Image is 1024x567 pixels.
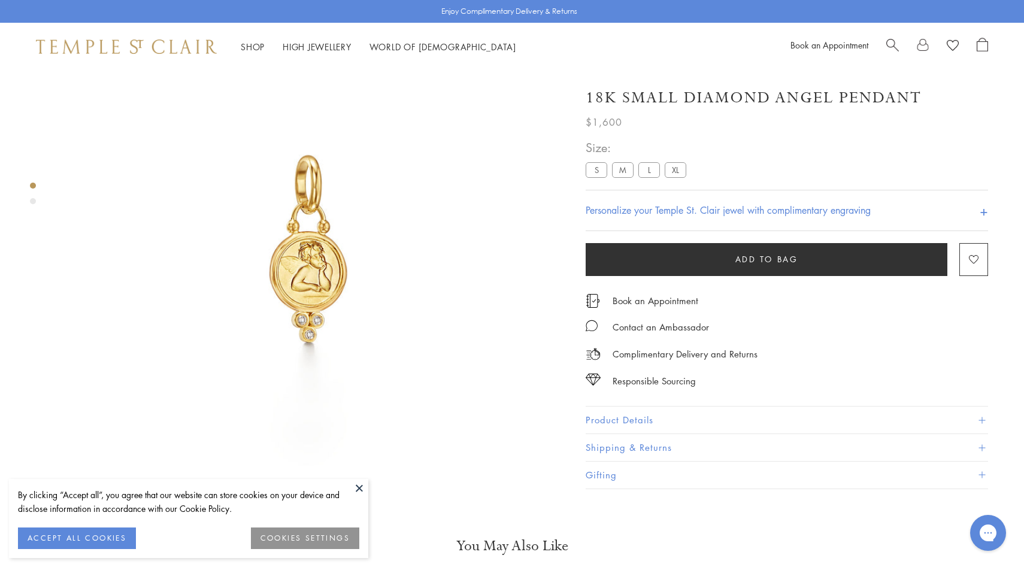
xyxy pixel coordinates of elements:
label: M [612,162,634,177]
label: S [586,162,607,177]
a: World of [DEMOGRAPHIC_DATA]World of [DEMOGRAPHIC_DATA] [369,41,516,53]
h3: You May Also Like [48,536,976,556]
div: Product gallery navigation [30,180,36,214]
button: Add to bag [586,243,947,276]
span: $1,600 [586,114,622,130]
h4: Personalize your Temple St. Clair jewel with complimentary engraving [586,203,871,217]
button: Shipping & Returns [586,434,988,461]
a: Search [886,38,899,56]
label: L [638,162,660,177]
p: Complimentary Delivery and Returns [613,347,758,362]
img: icon_appointment.svg [586,294,600,308]
img: MessageIcon-01_2.svg [586,320,598,332]
h1: 18K Small Diamond Angel Pendant [586,87,922,108]
img: Temple St. Clair [36,40,217,54]
a: High JewelleryHigh Jewellery [283,41,352,53]
h4: + [980,199,988,222]
div: Contact an Ambassador [613,320,709,335]
img: icon_delivery.svg [586,347,601,362]
span: Size: [586,138,691,157]
a: Open Shopping Bag [977,38,988,56]
a: View Wishlist [947,38,959,56]
p: Enjoy Complimentary Delivery & Returns [441,5,577,17]
img: icon_sourcing.svg [586,374,601,386]
label: XL [665,162,686,177]
div: Responsible Sourcing [613,374,696,389]
div: By clicking “Accept all”, you agree that our website can store cookies on your device and disclos... [18,488,359,516]
button: Gifting [586,462,988,489]
a: Book an Appointment [790,39,868,51]
a: ShopShop [241,41,265,53]
span: Add to bag [735,253,798,266]
iframe: Gorgias live chat messenger [964,511,1012,555]
button: COOKIES SETTINGS [251,527,359,549]
button: Product Details [586,407,988,433]
a: Book an Appointment [613,294,698,307]
nav: Main navigation [241,40,516,54]
button: ACCEPT ALL COOKIES [18,527,136,549]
